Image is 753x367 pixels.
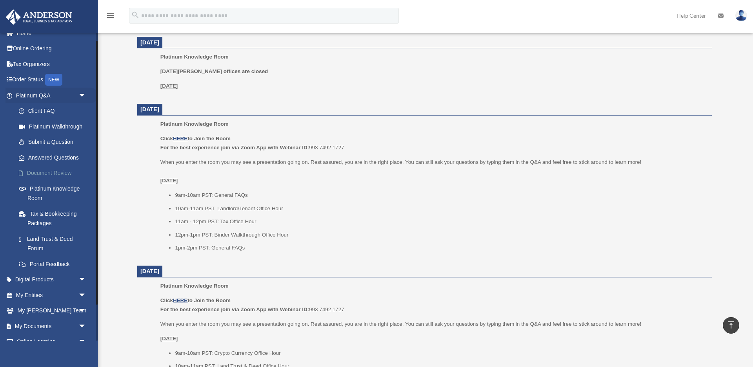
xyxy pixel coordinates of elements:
span: Platinum Knowledge Room [160,54,229,60]
span: arrow_drop_down [78,334,94,350]
span: [DATE] [140,106,159,112]
u: [DATE] [160,178,178,183]
a: Digital Productsarrow_drop_down [5,272,98,288]
a: Platinum Q&Aarrow_drop_down [5,88,98,103]
a: HERE [173,297,187,303]
p: 993 7492 1727 [160,134,706,152]
b: Click to Join the Room [160,297,231,303]
a: menu [106,14,115,20]
span: [DATE] [140,268,159,274]
a: Portal Feedback [11,256,98,272]
span: arrow_drop_down [78,303,94,319]
li: 1pm-2pm PST: General FAQs [175,243,706,253]
a: Platinum Knowledge Room [11,181,94,206]
span: arrow_drop_down [78,88,94,104]
a: Tax & Bookkeeping Packages [11,206,98,231]
p: 993 7492 1727 [160,296,706,314]
span: arrow_drop_down [78,318,94,334]
img: Anderson Advisors Platinum Portal [4,9,75,25]
a: Submit a Question [11,134,98,150]
a: Online Ordering [5,41,98,57]
b: For the best experience join via Zoom App with Webinar ID: [160,145,309,150]
a: My Entitiesarrow_drop_down [5,287,98,303]
u: [DATE] [160,336,178,341]
u: [DATE] [160,83,178,89]
a: HERE [173,136,187,141]
a: Tax Organizers [5,56,98,72]
a: vertical_align_top [723,317,739,334]
li: 9am-10am PST: General FAQs [175,191,706,200]
span: Platinum Knowledge Room [160,121,229,127]
li: 11am - 12pm PST: Tax Office Hour [175,217,706,226]
span: arrow_drop_down [78,287,94,303]
b: For the best experience join via Zoom App with Webinar ID: [160,306,309,312]
div: NEW [45,74,62,86]
i: menu [106,11,115,20]
i: search [131,11,140,19]
a: Order StatusNEW [5,72,98,88]
a: My Documentsarrow_drop_down [5,318,98,334]
img: User Pic [735,10,747,21]
p: When you enter the room you may see a presentation going on. Rest assured, you are in the right p... [160,158,706,185]
a: Answered Questions [11,150,98,165]
span: arrow_drop_down [78,272,94,288]
a: Document Review [11,165,98,181]
li: 12pm-1pm PST: Binder Walkthrough Office Hour [175,230,706,240]
b: [DATE][PERSON_NAME] offices are closed [160,68,268,74]
a: Client FAQ [11,103,98,119]
span: [DATE] [140,39,159,46]
li: 10am-11am PST: Landlord/Tenant Office Hour [175,204,706,213]
a: My [PERSON_NAME] Teamarrow_drop_down [5,303,98,319]
a: Platinum Walkthrough [11,119,98,134]
b: Click to Join the Room [160,136,231,141]
i: vertical_align_top [726,320,736,330]
p: When you enter the room you may see a presentation going on. Rest assured, you are in the right p... [160,319,706,329]
a: Land Trust & Deed Forum [11,231,98,256]
span: Platinum Knowledge Room [160,283,229,289]
a: Online Learningarrow_drop_down [5,334,98,350]
li: 9am-10am PST: Crypto Currency Office Hour [175,349,706,358]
